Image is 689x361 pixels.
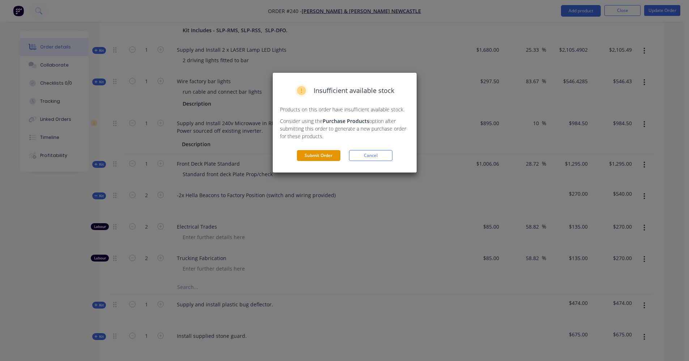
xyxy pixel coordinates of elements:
strong: Purchase Products [323,118,369,124]
p: Consider using the option after submitting this order to generate a new purchase order for these ... [280,117,409,140]
button: Submit Order [297,150,340,161]
button: Cancel [349,150,392,161]
span: Insufficient available stock [314,86,394,95]
p: Products on this order have insufficient available stock. [280,106,409,113]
